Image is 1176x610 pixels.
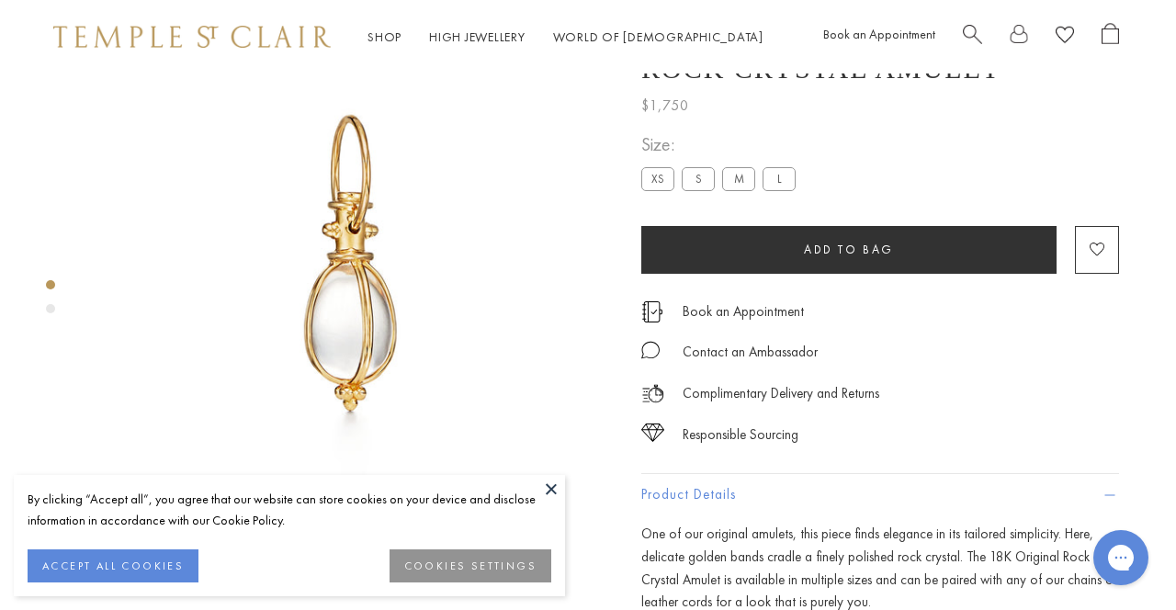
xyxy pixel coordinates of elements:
[367,26,763,49] nav: Main navigation
[28,489,551,531] div: By clicking “Accept all”, you agree that our website can store cookies on your device and disclos...
[641,167,674,190] label: XS
[683,341,818,364] div: Contact an Ambassador
[804,242,894,257] span: Add to bag
[641,130,803,160] span: Size:
[641,301,663,322] img: icon_appointment.svg
[390,549,551,582] button: COOKIES SETTINGS
[553,28,763,45] a: World of [DEMOGRAPHIC_DATA]World of [DEMOGRAPHIC_DATA]
[1056,23,1074,51] a: View Wishlist
[429,28,526,45] a: High JewelleryHigh Jewellery
[683,424,798,446] div: Responsible Sourcing
[763,167,796,190] label: L
[683,301,804,322] a: Book an Appointment
[641,474,1119,515] button: Product Details
[367,28,401,45] a: ShopShop
[641,94,689,118] span: $1,750
[641,424,664,442] img: icon_sourcing.svg
[641,226,1057,274] button: Add to bag
[1084,524,1158,592] iframe: Gorgias live chat messenger
[963,23,982,51] a: Search
[1102,23,1119,51] a: Open Shopping Bag
[90,4,614,527] img: P55800-E9
[722,167,755,190] label: M
[46,276,55,328] div: Product gallery navigation
[682,167,715,190] label: S
[641,341,660,359] img: MessageIcon-01_2.svg
[641,382,664,405] img: icon_delivery.svg
[823,26,935,42] a: Book an Appointment
[683,382,879,405] p: Complimentary Delivery and Returns
[28,549,198,582] button: ACCEPT ALL COOKIES
[53,26,331,48] img: Temple St. Clair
